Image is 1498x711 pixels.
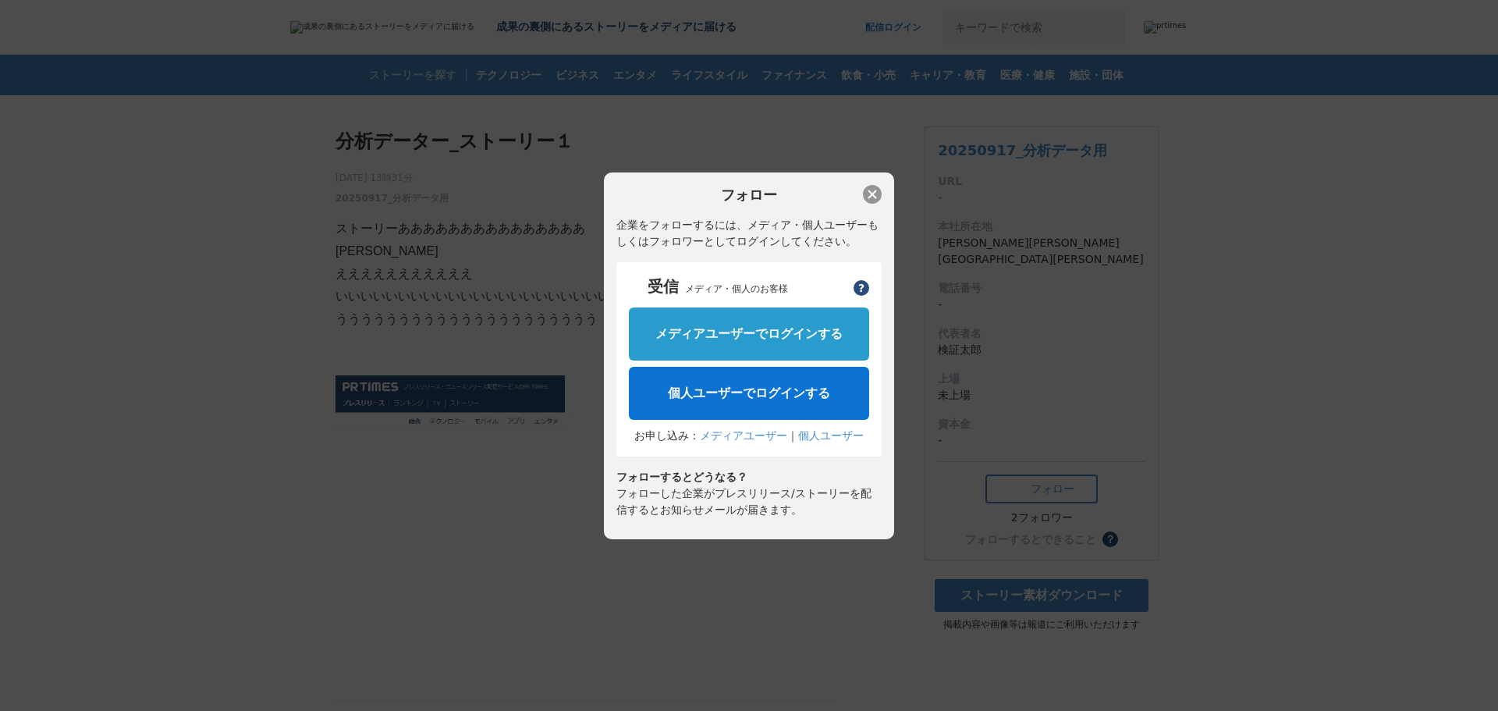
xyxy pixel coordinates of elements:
button: ? [854,280,869,296]
p: 企業をフォローするには、メディア・個人ユーザーもしくはフォロワーとしてログインしてください。 [616,217,882,250]
a: 個人ユーザーでログインする [629,367,869,420]
p: フォローした企業がプレスリリース/ストーリーを配信するとお知らせメールが届きます。 [616,485,882,518]
p: メディア・個人のお客様 [685,282,788,296]
a: メディアユーザーでログインする [629,308,869,361]
p: 受信 [629,275,679,298]
p: フォローするとどうなる？ [616,469,882,485]
span: ｜ [787,428,798,444]
span: お申し込み： [634,428,700,444]
a: 個人ユーザー [798,428,864,444]
div: フォロー [616,185,882,204]
a: メディアユーザー [700,428,787,444]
